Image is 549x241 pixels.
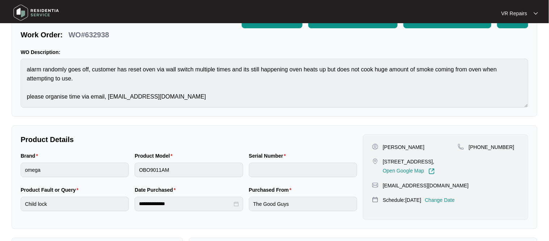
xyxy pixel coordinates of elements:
[249,163,357,177] input: Serial Number
[534,12,538,15] img: dropdown arrow
[139,200,232,208] input: Date Purchased
[383,196,421,204] p: Schedule: [DATE]
[21,163,129,177] input: Brand
[383,182,469,189] p: [EMAIL_ADDRESS][DOMAIN_NAME]
[21,59,528,108] textarea: alarm randomly goes off, customer has reset oven via wall switch multiple times and its still hap...
[372,182,379,188] img: map-pin
[458,144,464,150] img: map-pin
[21,186,81,194] label: Product Fault or Query
[428,168,435,175] img: Link-External
[501,10,527,17] p: VR Repairs
[21,49,528,56] p: WO Description:
[135,163,243,177] input: Product Model
[135,152,176,159] label: Product Model
[249,197,357,211] input: Purchased From
[21,152,41,159] label: Brand
[372,144,379,150] img: user-pin
[383,168,435,175] a: Open Google Map
[11,2,62,24] img: residentia service logo
[135,186,178,194] label: Date Purchased
[383,158,435,165] p: [STREET_ADDRESS],
[249,152,289,159] label: Serial Number
[372,158,379,165] img: map-pin
[21,30,63,40] p: Work Order:
[21,197,129,211] input: Product Fault or Query
[383,144,425,151] p: [PERSON_NAME]
[68,30,109,40] p: WO#632938
[425,196,455,204] p: Change Date
[249,186,295,194] label: Purchased From
[469,144,514,151] p: [PHONE_NUMBER]
[21,134,357,145] p: Product Details
[372,196,379,203] img: map-pin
